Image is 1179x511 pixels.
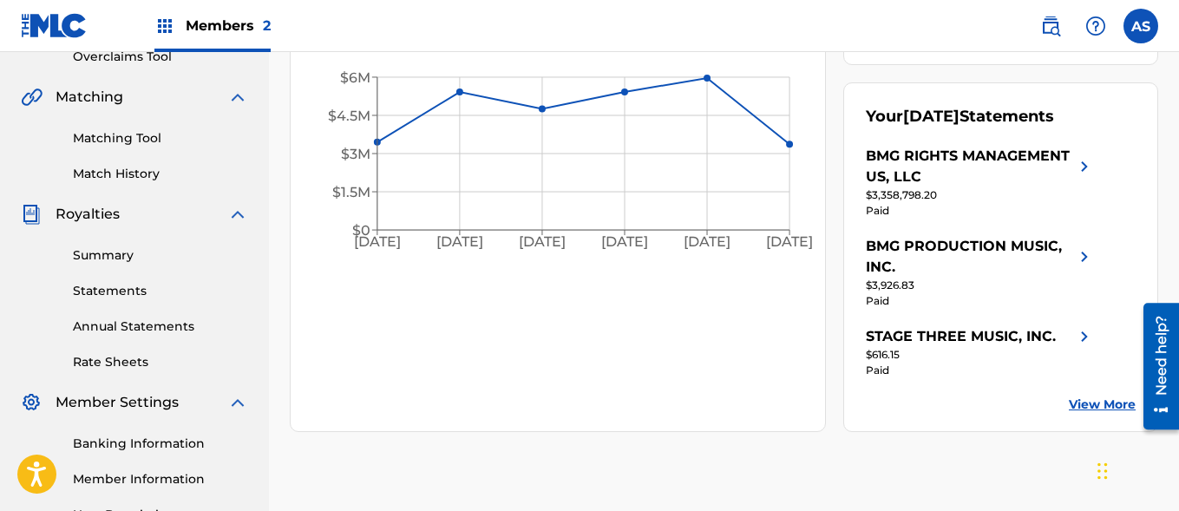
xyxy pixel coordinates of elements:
tspan: [DATE] [767,234,814,251]
img: expand [227,392,248,413]
tspan: $0 [352,222,370,239]
div: Drag [1097,445,1108,497]
div: $3,926.83 [866,278,1095,293]
span: Royalties [56,204,120,225]
tspan: [DATE] [602,234,649,251]
img: Top Rightsholders [154,16,175,36]
img: Matching [21,87,43,108]
a: Match History [73,165,248,183]
span: [DATE] [903,107,960,126]
div: Your Statements [866,105,1054,128]
img: Member Settings [21,392,42,413]
span: Members [186,16,271,36]
tspan: $6M [340,69,370,86]
a: Annual Statements [73,318,248,336]
a: Matching Tool [73,129,248,147]
tspan: $4.5M [328,108,370,124]
div: User Menu [1123,9,1158,43]
div: BMG PRODUCTION MUSIC, INC. [866,236,1074,278]
div: Paid [866,203,1095,219]
img: search [1040,16,1061,36]
div: Paid [866,363,1095,378]
tspan: [DATE] [684,234,731,251]
div: BMG RIGHTS MANAGEMENT US, LLC [866,146,1074,187]
a: Rate Sheets [73,353,248,371]
iframe: Chat Widget [1092,428,1179,511]
a: Public Search [1033,9,1068,43]
tspan: $1.5M [332,184,370,200]
a: STAGE THREE MUSIC, INC.right chevron icon$616.15Paid [866,326,1095,378]
div: Paid [866,293,1095,309]
img: right chevron icon [1074,326,1095,347]
img: MLC Logo [21,13,88,38]
tspan: $3M [341,146,370,162]
img: expand [227,204,248,225]
span: 2 [263,17,271,34]
div: Help [1078,9,1113,43]
tspan: [DATE] [354,234,401,251]
img: help [1085,16,1106,36]
img: right chevron icon [1074,146,1095,187]
span: Matching [56,87,123,108]
a: Banking Information [73,435,248,453]
span: Member Settings [56,392,179,413]
tspan: [DATE] [436,234,483,251]
a: BMG PRODUCTION MUSIC, INC.right chevron icon$3,926.83Paid [866,236,1095,309]
div: STAGE THREE MUSIC, INC. [866,326,1056,347]
img: expand [227,87,248,108]
iframe: Resource Center [1130,297,1179,436]
img: Royalties [21,204,42,225]
div: $616.15 [866,347,1095,363]
a: View More [1069,396,1136,414]
a: Overclaims Tool [73,48,248,66]
img: right chevron icon [1074,236,1095,278]
a: Member Information [73,470,248,488]
a: Statements [73,282,248,300]
tspan: [DATE] [519,234,566,251]
a: BMG RIGHTS MANAGEMENT US, LLCright chevron icon$3,358,798.20Paid [866,146,1095,219]
div: $3,358,798.20 [866,187,1095,203]
a: Summary [73,246,248,265]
